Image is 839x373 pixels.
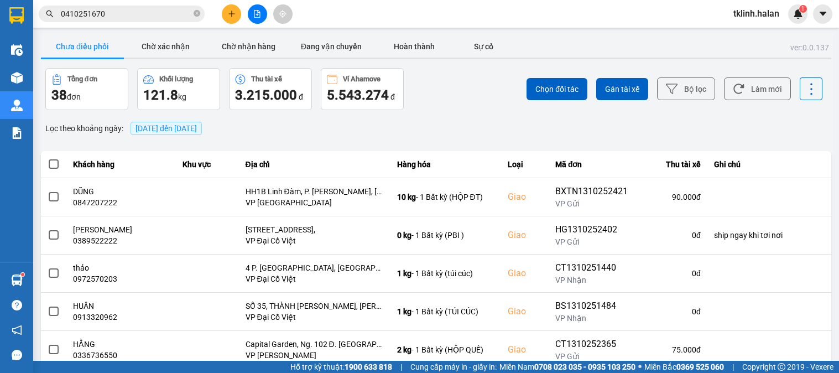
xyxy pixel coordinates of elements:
[641,344,701,355] div: 75.000 đ
[397,307,411,316] span: 1 kg
[176,151,239,178] th: Khu vực
[66,151,176,178] th: Khách hàng
[46,10,54,18] span: search
[73,312,169,323] div: 0913320962
[45,122,123,134] span: Lọc theo khoảng ngày :
[207,35,290,58] button: Chờ nhận hàng
[246,350,384,361] div: VP [PERSON_NAME]
[644,361,724,373] span: Miền Bắc
[778,363,785,371] span: copyright
[641,306,701,317] div: 0 đ
[73,350,169,361] div: 0336736550
[676,362,724,371] strong: 0369 525 060
[410,361,497,373] span: Cung cấp máy in - giấy in:
[725,7,788,20] span: tklinh.halan
[143,87,178,103] span: 121.8
[11,44,23,56] img: warehouse-icon
[124,35,207,58] button: Chờ xác nhận
[555,313,628,324] div: VP Nhận
[51,87,67,103] span: 38
[11,100,23,111] img: warehouse-icon
[73,301,169,312] div: HUÂN
[508,229,542,242] div: Giao
[136,124,197,133] span: 13/10/2025 đến 13/10/2025
[327,87,389,103] span: 5.543.274
[11,72,23,84] img: warehouse-icon
[253,10,261,18] span: file-add
[397,269,411,278] span: 1 kg
[73,224,169,235] div: [PERSON_NAME]
[400,361,402,373] span: |
[228,10,236,18] span: plus
[246,224,384,235] div: [STREET_ADDRESS],
[555,338,628,351] div: CT1310252365
[194,10,200,17] span: close-circle
[246,312,384,323] div: VP Đại Cồ Việt
[235,87,297,103] span: 3.215.000
[235,86,306,104] div: đ
[397,231,411,240] span: 0 kg
[246,186,384,197] div: HH1B Linh Đàm, P. [PERSON_NAME], [PERSON_NAME], [PERSON_NAME], [GEOGRAPHIC_DATA] 100000, [GEOGRAP...
[21,273,24,276] sup: 1
[73,186,169,197] div: DŨNG
[12,350,22,360] span: message
[229,68,312,110] button: Thu tài xế3.215.000 đ
[508,305,542,318] div: Giao
[605,84,639,95] span: Gán tài xế
[638,365,642,369] span: ⚪️
[246,339,384,350] div: Capital Garden, Ng. 102 Đ. [GEOGRAPHIC_DATA], [GEOGRAPHIC_DATA], [GEOGRAPHIC_DATA], [GEOGRAPHIC_D...
[251,75,282,83] div: Thu tài xế
[456,35,511,58] button: Sự cố
[137,68,220,110] button: Khối lượng121.8kg
[641,268,701,279] div: 0 đ
[555,299,628,313] div: BS1310251484
[73,273,169,284] div: 0972570203
[159,75,193,83] div: Khối lượng
[397,193,416,201] span: 10 kg
[732,361,734,373] span: |
[131,122,202,135] span: [DATE] đến [DATE]
[73,262,169,273] div: thảo
[373,35,456,58] button: Hoàn thành
[813,4,832,24] button: caret-down
[527,78,587,100] button: Chọn đối tác
[61,8,191,20] input: Tìm tên, số ĐT hoặc mã đơn
[12,325,22,335] span: notification
[397,306,494,317] div: - 1 Bất kỳ (TÚI CÚC)
[222,4,241,24] button: plus
[12,300,22,310] span: question-circle
[397,345,411,354] span: 2 kg
[9,7,24,24] img: logo-vxr
[194,9,200,19] span: close-circle
[397,191,494,203] div: - 1 Bất kỳ (HỘP ĐT)
[321,68,404,110] button: Ví Ahamove5.543.274 đ
[67,75,97,83] div: Tổng đơn
[51,86,122,104] div: đơn
[724,77,791,100] button: Làm mới
[707,151,831,178] th: Ghi chú
[239,151,390,178] th: Địa chỉ
[290,361,392,373] span: Hỗ trợ kỹ thuật:
[501,151,549,178] th: Loại
[508,343,542,356] div: Giao
[499,361,635,373] span: Miền Nam
[397,230,494,241] div: - 1 Bất kỳ (PBI )
[799,5,807,13] sup: 1
[555,236,628,247] div: VP Gửi
[246,262,384,273] div: 4 P. [GEOGRAPHIC_DATA], [GEOGRAPHIC_DATA] – [DEMOGRAPHIC_DATA], [GEOGRAPHIC_DATA], [GEOGRAPHIC_DA...
[535,84,579,95] span: Chọn đối tác
[246,235,384,246] div: VP Đại Cồ Việt
[73,197,169,208] div: 0847207222
[41,35,124,58] button: Chưa điều phối
[596,78,648,100] button: Gán tài xế
[397,344,494,355] div: - 1 Bất kỳ (HỘP QUẾ)
[45,68,128,110] button: Tổng đơn38đơn
[397,268,494,279] div: - 1 Bất kỳ (túi cúc)
[801,5,805,13] span: 1
[508,267,542,280] div: Giao
[343,75,381,83] div: Ví Ahamove
[549,151,634,178] th: Mã đơn
[555,223,628,236] div: HG1310252402
[555,198,628,209] div: VP Gửi
[641,191,701,203] div: 90.000 đ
